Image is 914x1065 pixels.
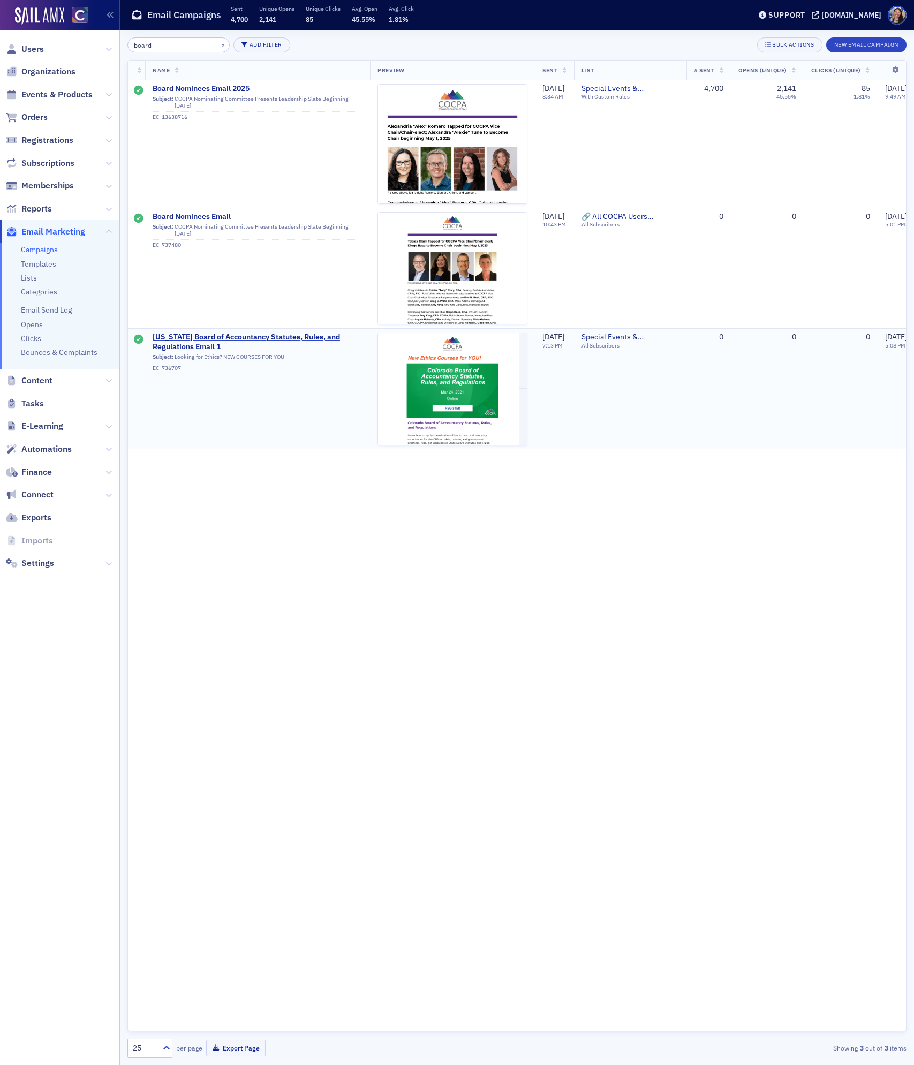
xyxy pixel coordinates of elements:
[21,305,72,315] a: Email Send Log
[72,7,88,24] img: SailAMX
[231,5,248,12] p: Sent
[153,353,173,360] span: Subject:
[206,1040,266,1056] button: Export Page
[259,5,294,12] p: Unique Opens
[581,93,679,100] div: With Custom Rules
[6,43,44,55] a: Users
[6,443,72,455] a: Automations
[21,66,75,78] span: Organizations
[306,5,341,12] p: Unique Clicks
[6,375,52,387] a: Content
[377,66,405,74] span: Preview
[153,365,362,372] div: EC-736707
[542,332,564,342] span: [DATE]
[389,5,414,12] p: Avg. Click
[21,535,53,547] span: Imports
[885,342,905,349] time: 5:08 PM
[581,333,679,342] a: Special Events & Announcements
[153,241,362,248] div: EC-737480
[306,15,313,24] span: 85
[134,335,143,345] div: Sent
[768,10,805,20] div: Support
[694,84,723,94] div: 4,700
[153,66,170,74] span: Name
[176,1043,202,1053] label: per page
[21,348,97,357] a: Bounces & Complaints
[21,466,52,478] span: Finance
[812,11,885,19] button: [DOMAIN_NAME]
[581,221,679,228] div: All Subscribers
[885,332,907,342] span: [DATE]
[581,84,679,94] a: Special Events & Announcements
[153,212,362,222] a: Board Nominees Email
[21,259,56,269] a: Templates
[352,5,377,12] p: Avg. Open
[6,203,52,215] a: Reports
[581,66,594,74] span: List
[542,93,563,100] time: 8:34 AM
[153,333,362,351] a: [US_STATE] Board of Accountancy Statutes, Rules, and Regulations Email 1
[21,157,74,169] span: Subscriptions
[378,213,527,324] img: email-preview-1027.png
[153,114,362,120] div: EC-13638716
[21,273,37,283] a: Lists
[378,333,527,445] img: email-preview-254.png
[821,10,881,20] div: [DOMAIN_NAME]
[6,557,54,569] a: Settings
[21,203,52,215] span: Reports
[6,466,52,478] a: Finance
[352,15,375,24] span: 45.55%
[153,95,173,109] span: Subject:
[134,86,143,96] div: Sent
[233,37,290,52] button: Add Filter
[153,223,173,237] span: Subject:
[866,333,870,342] div: 0
[885,84,907,93] span: [DATE]
[694,66,714,74] span: # Sent
[218,40,228,49] button: ×
[21,557,54,569] span: Settings
[654,1043,907,1053] div: Showing out of items
[792,212,796,222] div: 0
[858,1043,865,1053] strong: 3
[6,489,54,501] a: Connect
[153,223,362,240] div: COCPA Nominating Committee Presents Leadership Slate Beginning [DATE]
[6,157,74,169] a: Subscriptions
[134,214,143,224] div: Sent
[6,226,85,238] a: Email Marketing
[542,84,564,93] span: [DATE]
[6,66,75,78] a: Organizations
[6,111,48,123] a: Orders
[581,342,679,349] div: All Subscribers
[792,333,796,342] div: 0
[694,333,723,342] div: 0
[147,9,221,21] h1: Email Campaigns
[888,6,907,25] span: Profile
[826,39,907,49] a: New Email Campaign
[772,42,814,48] div: Bulk Actions
[866,212,870,222] div: 0
[153,353,362,363] div: Looking for Ethics? NEW COURSES FOR YOU
[581,212,679,222] span: 🔗 All COCPA Users (Unsubscribes Disabled)
[6,420,63,432] a: E-Learning
[21,420,63,432] span: E-Learning
[389,15,409,24] span: 1.81%
[21,489,54,501] span: Connect
[6,535,53,547] a: Imports
[6,134,73,146] a: Registrations
[21,180,74,192] span: Memberships
[862,84,870,94] div: 85
[757,37,822,52] button: Bulk Actions
[15,7,64,25] a: SailAMX
[21,398,44,410] span: Tasks
[777,84,796,94] div: 2,141
[21,287,57,297] a: Categories
[542,66,557,74] span: Sent
[811,66,861,74] span: Clicks (Unique)
[153,84,362,94] a: Board Nominees Email 2025
[21,375,52,387] span: Content
[738,66,787,74] span: Opens (Unique)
